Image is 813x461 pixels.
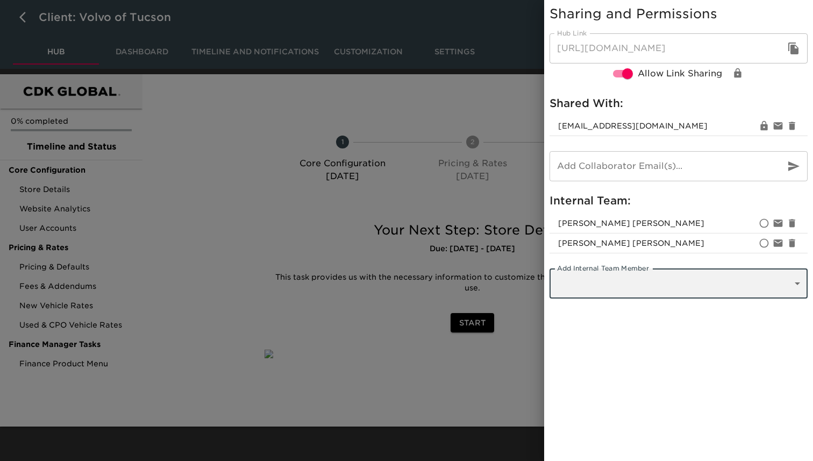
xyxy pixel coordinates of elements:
div: ​ [550,268,808,299]
h6: Internal Team: [550,192,808,209]
h5: Sharing and Permissions [550,5,808,23]
div: Change View/Edit Permissions for nrunnels@tucsonvolvo.com [757,119,771,133]
span: [PERSON_NAME] [PERSON_NAME] [558,239,704,247]
div: Disable notifications for drew.doran@roadster.com [771,236,785,250]
div: Remove bailey.rubin@cdk.com [785,216,799,230]
div: Remove drew.doran@roadster.com [785,236,799,250]
div: Set as primay account owner [757,216,771,230]
div: Set as primay account owner [757,236,771,250]
div: Resend invite email to nrunnels@tucsonvolvo.com [771,119,785,133]
div: Remove nrunnels@tucsonvolvo.com [785,119,799,133]
div: Disable notifications for bailey.rubin@cdk.com [771,216,785,230]
h6: Shared With: [550,95,808,112]
span: [EMAIL_ADDRESS][DOMAIN_NAME] [558,120,757,131]
span: Allow Link Sharing [638,67,722,80]
span: [PERSON_NAME] [PERSON_NAME] [558,219,704,228]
